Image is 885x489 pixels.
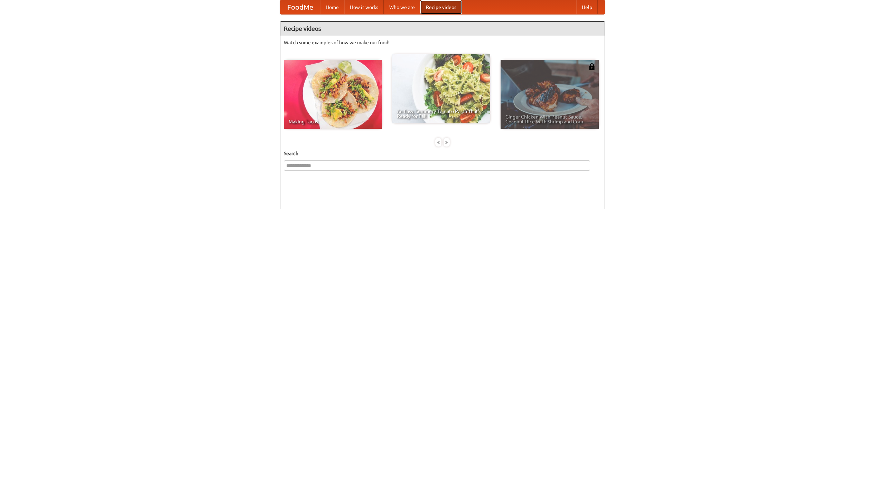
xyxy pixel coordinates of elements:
a: Help [576,0,598,14]
a: An Easy, Summery Tomato Pasta That's Ready for Fall [392,54,490,123]
a: FoodMe [280,0,320,14]
p: Watch some examples of how we make our food! [284,39,601,46]
div: » [444,138,450,147]
h4: Recipe videos [280,22,605,36]
a: Recipe videos [420,0,462,14]
span: Making Tacos [289,119,377,124]
img: 483408.png [588,63,595,70]
a: Who we are [384,0,420,14]
a: Making Tacos [284,60,382,129]
h5: Search [284,150,601,157]
div: « [435,138,441,147]
span: An Easy, Summery Tomato Pasta That's Ready for Fall [397,109,485,119]
a: Home [320,0,344,14]
a: How it works [344,0,384,14]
